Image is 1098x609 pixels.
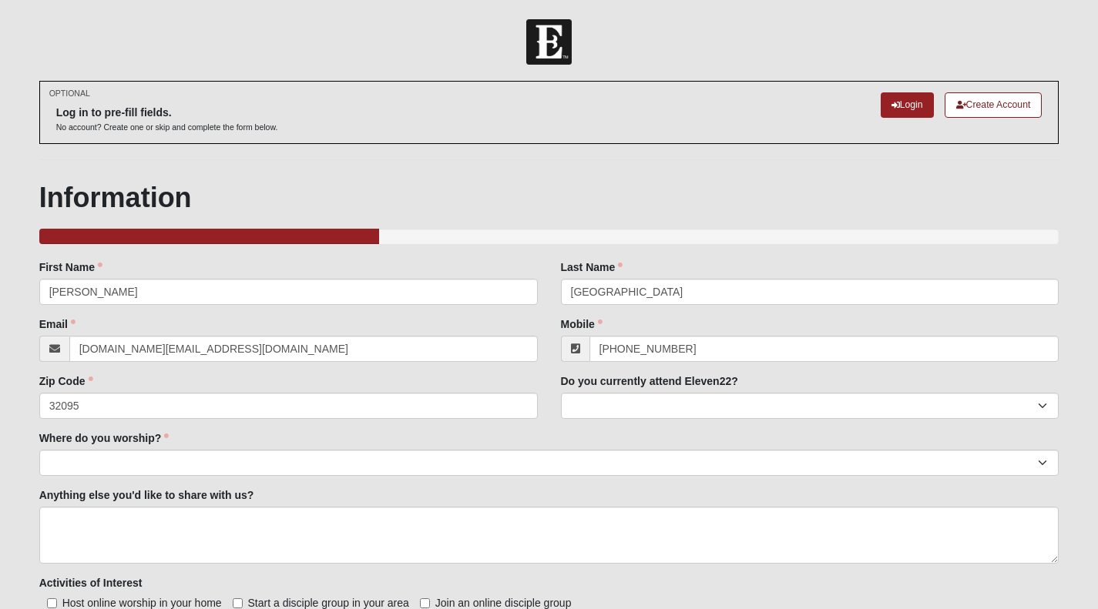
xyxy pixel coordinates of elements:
[39,373,93,389] label: Zip Code
[561,373,738,389] label: Do you currently attend Eleven22?
[56,122,278,133] p: No account? Create one or skip and complete the form below.
[39,487,254,503] label: Anything else you'd like to share with us?
[39,430,170,446] label: Where do you worship?
[62,597,222,609] span: Host online worship in your home
[561,316,603,332] label: Mobile
[526,19,572,65] img: Church of Eleven22 Logo
[47,598,57,608] input: Host online worship in your home
[435,597,572,609] span: Join an online disciple group
[561,259,623,275] label: Last Name
[49,88,90,99] small: OPTIONAL
[39,181,1059,214] h1: Information
[881,92,934,118] a: Login
[233,598,243,608] input: Start a disciple group in your area
[39,575,143,591] label: Activities of Interest
[248,597,409,609] span: Start a disciple group in your area
[945,92,1043,118] a: Create Account
[39,259,102,275] label: First Name
[56,106,278,119] h6: Log in to pre-fill fields.
[39,316,76,332] label: Email
[420,598,430,608] input: Join an online disciple group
